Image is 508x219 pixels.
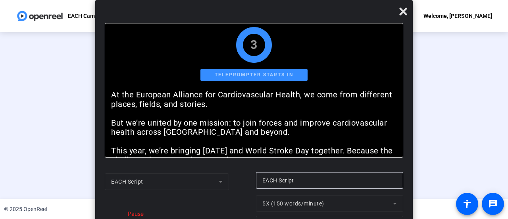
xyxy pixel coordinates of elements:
input: Title [262,176,397,185]
mat-icon: accessibility [462,199,472,209]
div: Welcome, [PERSON_NAME] [423,11,492,21]
div: Pause [124,209,144,218]
img: OpenReel logo [16,8,64,24]
p: This year, we’re bringing [DATE] and World Stroke Day together. Because the challenge is one - an... [111,146,397,165]
p: At the European Alliance for Cardiovascular Health, we come from different places, fields, and st... [111,90,397,109]
div: © 2025 OpenReel [4,205,47,213]
div: 3 [250,40,258,50]
p: EACH Campaign Video [68,11,125,21]
div: Teleprompter starts in [200,69,308,81]
mat-icon: message [488,199,498,209]
p: But we’re united by one mission: to join forces and improve cardiovascular health across [GEOGRAP... [111,118,397,137]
